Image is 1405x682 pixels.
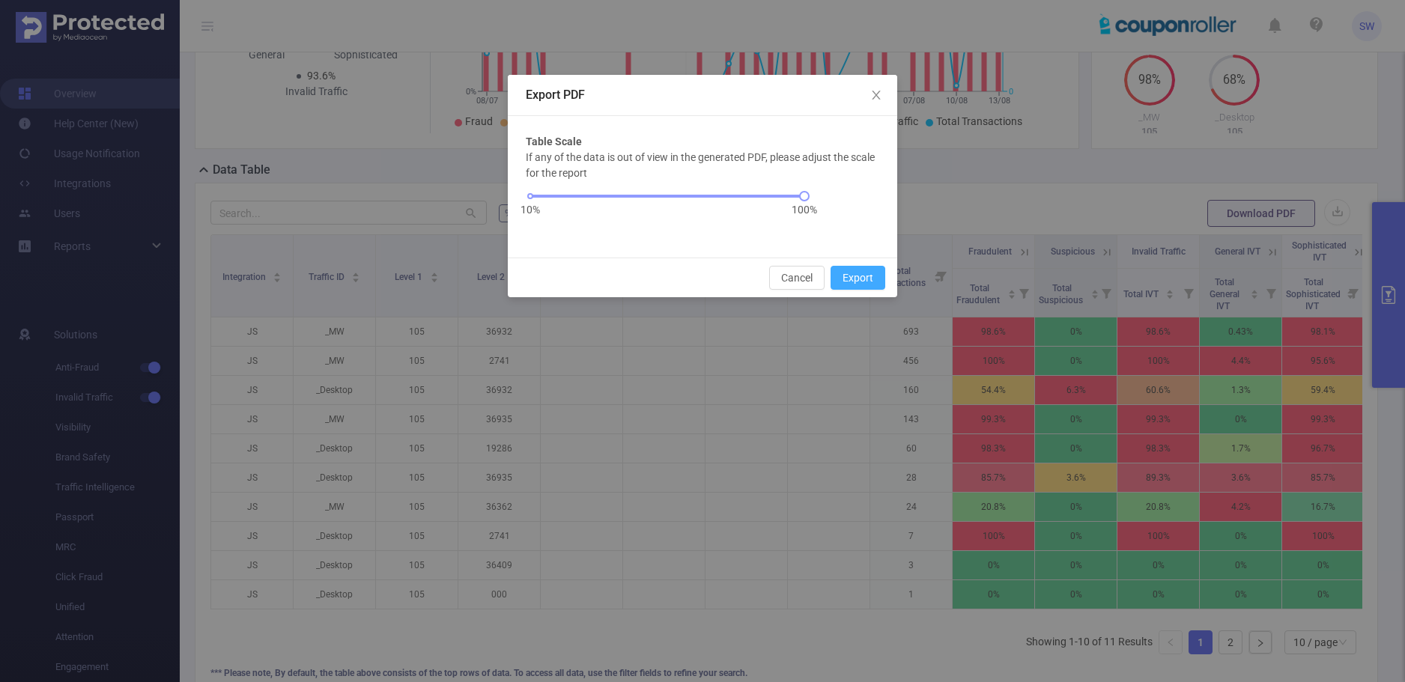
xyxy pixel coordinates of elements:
[831,266,885,290] button: Export
[855,75,897,117] button: Close
[769,266,825,290] button: Cancel
[526,150,879,181] p: If any of the data is out of view in the generated PDF, please adjust the scale for the report
[870,89,882,101] i: icon: close
[792,202,817,218] span: 100%
[526,87,879,103] div: Export PDF
[526,134,582,150] b: Table Scale
[521,202,540,218] span: 10%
